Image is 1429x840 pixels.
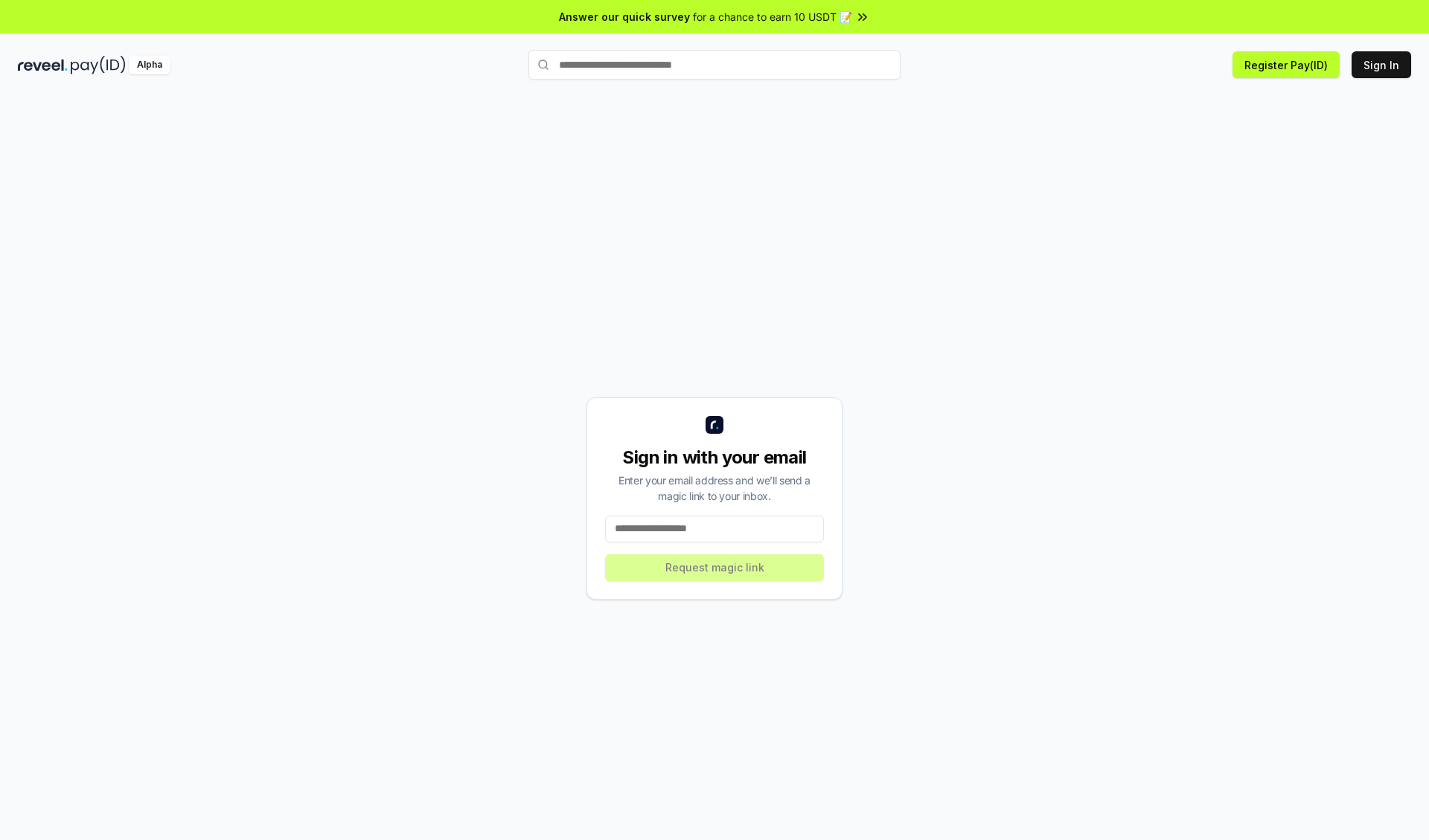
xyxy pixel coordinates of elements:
img: logo_small [706,416,723,434]
span: Answer our quick survey [559,9,690,25]
button: Register Pay(ID) [1233,51,1340,78]
div: Enter your email address and we’ll send a magic link to your inbox. [605,472,824,504]
span: for a chance to earn 10 USDT 📝 [693,9,852,25]
div: Alpha [129,56,170,74]
div: Sign in with your email [605,446,824,469]
img: pay_id [71,56,126,74]
button: Sign In [1352,51,1411,78]
img: reveel_dark [18,56,68,74]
